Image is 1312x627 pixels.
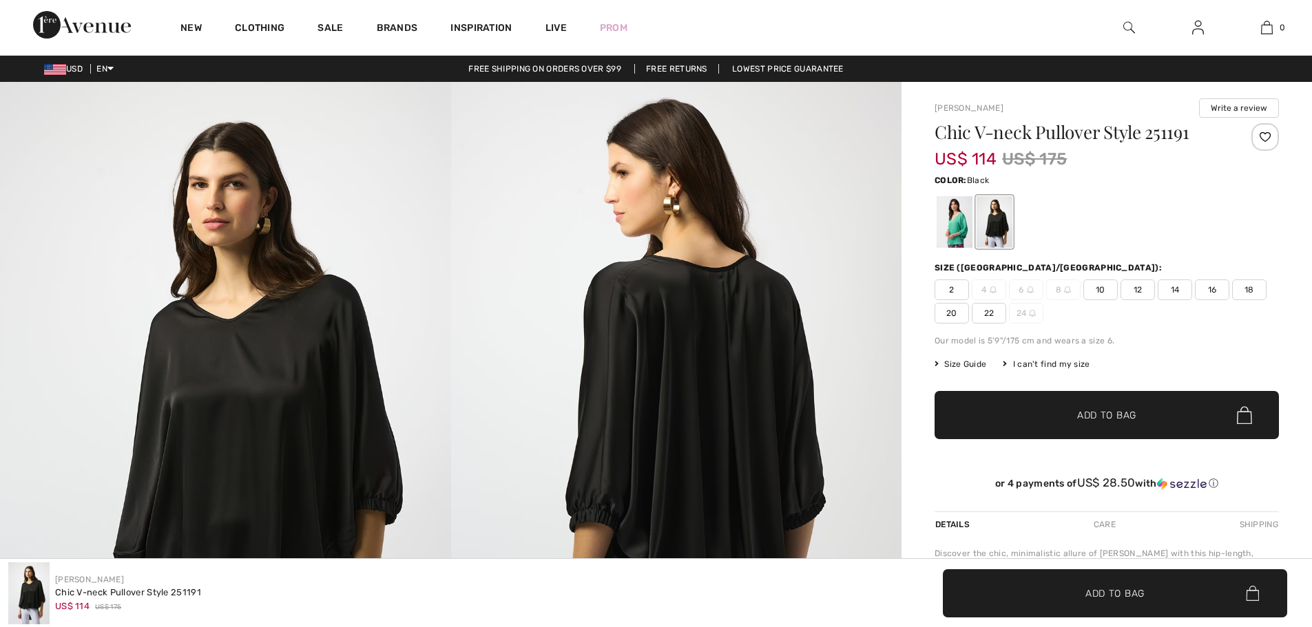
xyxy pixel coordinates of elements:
span: US$ 114 [55,601,90,611]
img: ring-m.svg [1029,310,1036,317]
span: 18 [1232,279,1267,300]
img: Bag.svg [1246,586,1259,601]
span: USD [44,64,88,74]
a: Free shipping on orders over $99 [457,64,632,74]
div: or 4 payments ofUS$ 28.50withSezzle Click to learn more about Sezzle [935,476,1279,495]
span: 0 [1280,21,1285,34]
img: 1ère Avenue [33,11,131,39]
span: US$ 28.50 [1077,476,1136,489]
a: Prom [600,21,627,35]
img: My Bag [1261,19,1273,36]
img: Chic V-Neck Pullover Style 251191 [8,562,50,624]
a: Lowest Price Guarantee [721,64,855,74]
button: Add to Bag [935,391,1279,439]
img: My Info [1192,19,1204,36]
a: [PERSON_NAME] [55,575,124,584]
span: Inspiration [450,22,512,36]
img: US Dollar [44,64,66,75]
button: Add to Bag [943,569,1287,617]
span: 16 [1195,279,1229,300]
span: 10 [1083,279,1118,300]
h1: Chic V-neck Pullover Style 251191 [935,123,1222,141]
a: Clothing [235,22,284,36]
div: Discover the chic, minimalistic allure of [PERSON_NAME] with this hip-length, loose-fit pullover.... [935,547,1279,609]
div: Shipping [1236,512,1279,537]
button: Write a review [1199,98,1279,118]
img: ring-m.svg [1027,286,1034,293]
span: US$ 114 [935,136,997,169]
div: Care [1082,512,1127,537]
span: Add to Bag [1077,408,1136,423]
div: Size ([GEOGRAPHIC_DATA]/[GEOGRAPHIC_DATA]): [935,262,1165,274]
a: Sign In [1181,19,1215,36]
div: Black [977,196,1012,248]
span: Size Guide [935,358,986,370]
div: Our model is 5'9"/175 cm and wears a size 6. [935,334,1279,347]
span: US$ 175 [95,602,121,613]
img: ring-m.svg [1064,286,1071,293]
span: 2 [935,279,969,300]
span: 22 [972,303,1006,323]
span: 14 [1158,279,1192,300]
span: 4 [972,279,1006,300]
span: EN [96,64,114,74]
img: search the website [1123,19,1135,36]
div: Details [935,512,973,537]
img: ring-m.svg [990,286,997,293]
a: [PERSON_NAME] [935,103,1003,113]
a: Sale [317,22,343,36]
div: Chic V-neck Pullover Style 251191 [55,586,201,599]
span: Black [967,176,990,185]
a: Brands [377,22,418,36]
span: Add to Bag [1085,586,1145,600]
span: 24 [1009,303,1043,323]
span: 6 [1009,279,1043,300]
a: Free Returns [634,64,719,74]
a: New [180,22,202,36]
span: 8 [1046,279,1081,300]
img: Bag.svg [1237,406,1252,424]
div: Garden green [937,196,972,248]
img: Sezzle [1157,478,1207,490]
div: or 4 payments of with [935,476,1279,490]
a: 0 [1233,19,1300,36]
span: 12 [1121,279,1155,300]
div: I can't find my size [1003,358,1090,370]
a: Live [545,21,567,35]
span: Color: [935,176,967,185]
span: 20 [935,303,969,323]
span: US$ 175 [1002,147,1067,171]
